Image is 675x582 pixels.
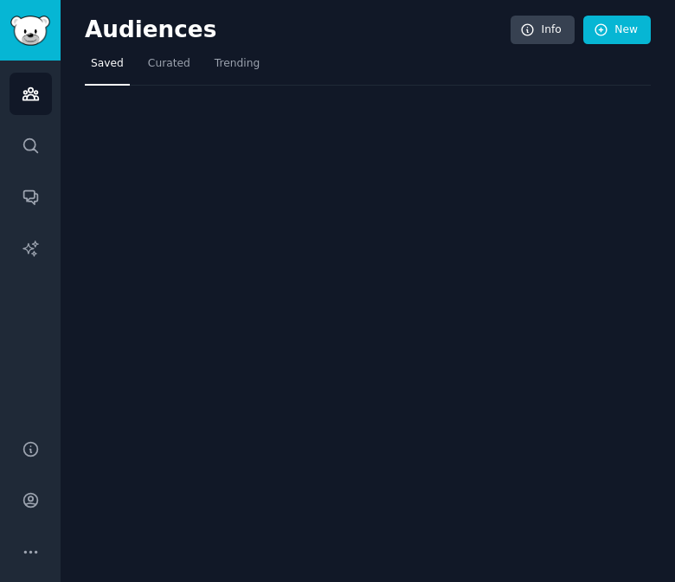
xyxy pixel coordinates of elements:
img: GummySearch logo [10,16,50,46]
span: Trending [215,56,260,72]
a: Info [511,16,575,45]
a: Curated [142,50,196,86]
span: Curated [148,56,190,72]
h2: Audiences [85,16,511,44]
a: New [583,16,651,45]
span: Saved [91,56,124,72]
a: Saved [85,50,130,86]
a: Trending [209,50,266,86]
